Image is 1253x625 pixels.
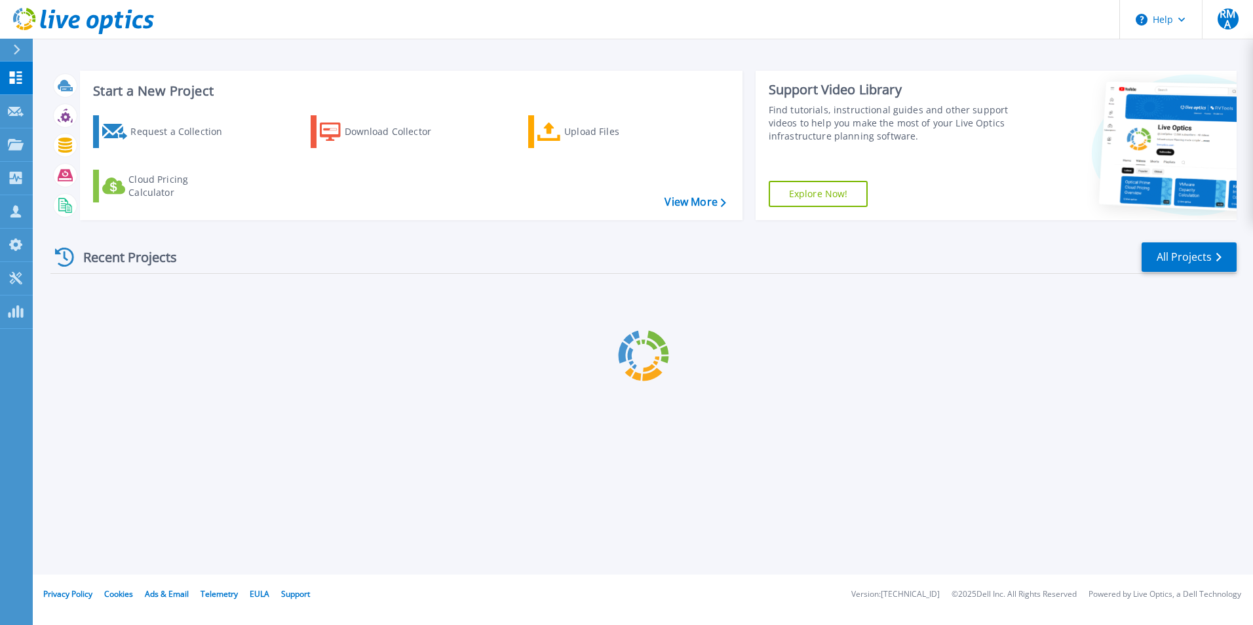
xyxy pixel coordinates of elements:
a: Cloud Pricing Calculator [93,170,239,202]
a: Upload Files [528,115,674,148]
span: RMA [1218,9,1239,29]
a: Explore Now! [769,181,868,207]
li: © 2025 Dell Inc. All Rights Reserved [952,590,1077,599]
div: Request a Collection [130,119,235,145]
a: Request a Collection [93,115,239,148]
a: Privacy Policy [43,588,92,599]
a: View More [665,196,725,208]
a: All Projects [1142,242,1237,272]
div: Cloud Pricing Calculator [128,173,233,199]
a: Download Collector [311,115,457,148]
div: Find tutorials, instructional guides and other support videos to help you make the most of your L... [769,104,1014,143]
a: Support [281,588,310,599]
li: Version: [TECHNICAL_ID] [851,590,940,599]
a: Ads & Email [145,588,189,599]
a: Telemetry [201,588,238,599]
a: EULA [250,588,269,599]
li: Powered by Live Optics, a Dell Technology [1089,590,1241,599]
div: Recent Projects [50,241,195,273]
div: Upload Files [564,119,669,145]
a: Cookies [104,588,133,599]
div: Support Video Library [769,81,1014,98]
h3: Start a New Project [93,84,725,98]
div: Download Collector [345,119,450,145]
